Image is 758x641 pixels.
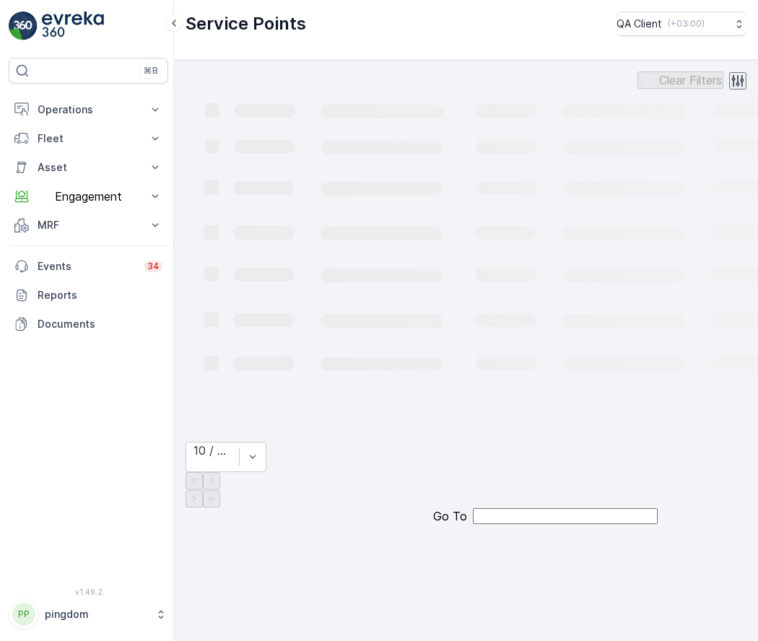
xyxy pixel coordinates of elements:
[617,17,662,31] p: QA Client
[637,71,723,89] button: Clear Filters
[9,310,168,339] a: Documents
[186,12,306,35] p: Service Points
[668,18,705,30] p: ( +03:00 )
[9,182,168,211] button: Engagement
[9,124,168,153] button: Fleet
[9,252,168,281] a: Events34
[659,74,722,87] p: Clear Filters
[45,607,148,622] p: pingdom
[144,65,158,77] p: ⌘B
[38,218,139,232] p: MRF
[9,12,38,40] img: logo
[9,211,168,240] button: MRF
[38,131,139,146] p: Fleet
[433,510,467,523] span: Go To
[9,95,168,124] button: Operations
[147,261,160,272] p: 34
[42,12,104,40] img: logo_light-DOdMpM7g.png
[38,259,136,274] p: Events
[9,599,168,629] button: PPpingdom
[38,103,139,117] p: Operations
[9,153,168,182] button: Asset
[38,160,139,175] p: Asset
[38,288,162,302] p: Reports
[12,603,35,626] div: PP
[38,317,162,331] p: Documents
[9,281,168,310] a: Reports
[193,444,232,457] div: 10 / Page
[9,588,168,596] span: v 1.49.2
[38,190,139,203] p: Engagement
[617,12,746,36] button: QA Client(+03:00)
